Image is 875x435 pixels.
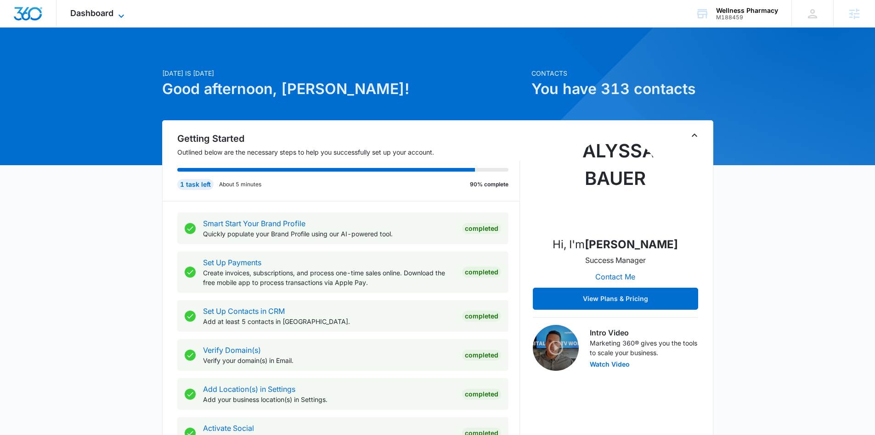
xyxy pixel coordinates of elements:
p: Create invoices, subscriptions, and process one-time sales online. Download the free mobile app t... [203,268,455,287]
a: Set Up Contacts in CRM [203,307,285,316]
span: Dashboard [70,8,113,18]
button: View Plans & Pricing [533,288,698,310]
button: Contact Me [586,266,644,288]
div: Completed [462,311,501,322]
a: Smart Start Your Brand Profile [203,219,305,228]
p: [DATE] is [DATE] [162,68,526,78]
div: Completed [462,223,501,234]
p: Add at least 5 contacts in [GEOGRAPHIC_DATA]. [203,317,455,326]
a: Set Up Payments [203,258,261,267]
h3: Intro Video [590,327,698,338]
p: Success Manager [585,255,646,266]
p: About 5 minutes [219,180,261,189]
h2: Getting Started [177,132,520,145]
div: Completed [462,350,501,361]
p: 90% complete [470,180,508,189]
div: 1 task left [177,179,214,190]
p: Add your business location(s) in Settings. [203,395,455,404]
div: Completed [462,389,501,400]
a: Activate Social [203,424,254,433]
h1: You have 313 contacts [531,78,713,100]
button: Watch Video [590,361,630,368]
div: account id [716,14,778,21]
div: Completed [462,267,501,278]
button: Toggle Collapse [689,130,700,141]
a: Verify Domain(s) [203,346,261,355]
p: Quickly populate your Brand Profile using our AI-powered tool. [203,229,455,239]
p: Hi, I'm [553,236,678,253]
div: account name [716,7,778,14]
p: Contacts [531,68,713,78]
a: Add Location(s) in Settings [203,385,295,394]
p: Verify your domain(s) in Email. [203,356,455,365]
p: Outlined below are the necessary steps to help you successfully set up your account. [177,147,520,157]
img: Intro Video [533,325,579,371]
p: Marketing 360® gives you the tools to scale your business. [590,338,698,357]
h1: Good afternoon, [PERSON_NAME]! [162,78,526,100]
strong: [PERSON_NAME] [585,238,678,251]
img: Alyssa Bauer [570,137,661,229]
